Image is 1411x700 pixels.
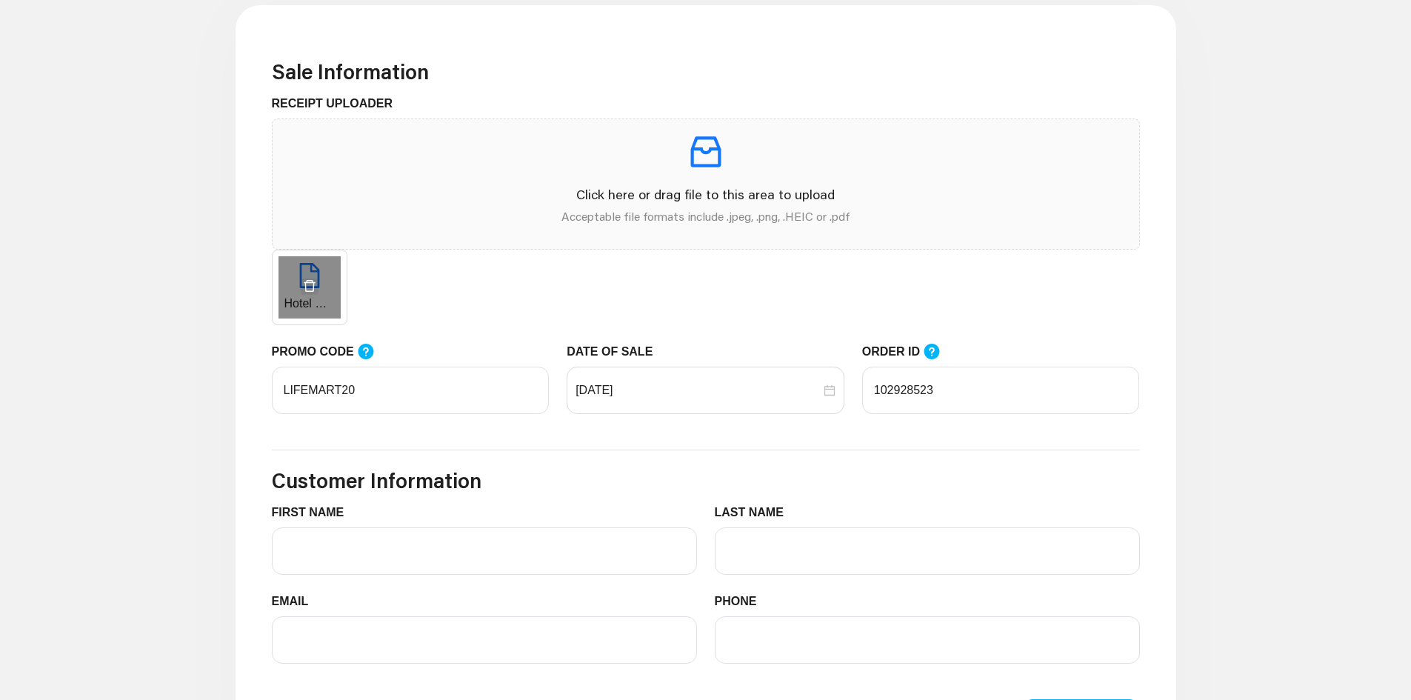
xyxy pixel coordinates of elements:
[685,131,727,173] span: inbox
[301,279,318,295] button: delete
[272,616,697,664] input: EMAIL
[715,527,1140,575] input: LAST NAME
[272,527,697,575] input: FIRST NAME
[272,95,404,113] label: RECEIPT UPLOADER
[303,279,316,293] span: delete
[272,343,389,361] label: PROMO CODE
[715,616,1140,664] input: PHONE
[576,381,821,399] input: DATE OF SALE
[284,207,1127,225] p: Acceptable file formats include .jpeg, .png, .HEIC or .pdf
[284,184,1127,204] p: Click here or drag file to this area to upload
[715,504,795,521] label: LAST NAME
[272,59,1140,84] h3: Sale Information
[862,343,955,361] label: ORDER ID
[272,504,356,521] label: FIRST NAME
[272,593,320,610] label: EMAIL
[567,343,664,361] label: DATE OF SALE
[272,468,1140,493] h3: Customer Information
[273,119,1139,249] span: inboxClick here or drag file to this area to uploadAcceptable file formats include .jpeg, .png, ....
[715,593,768,610] label: PHONE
